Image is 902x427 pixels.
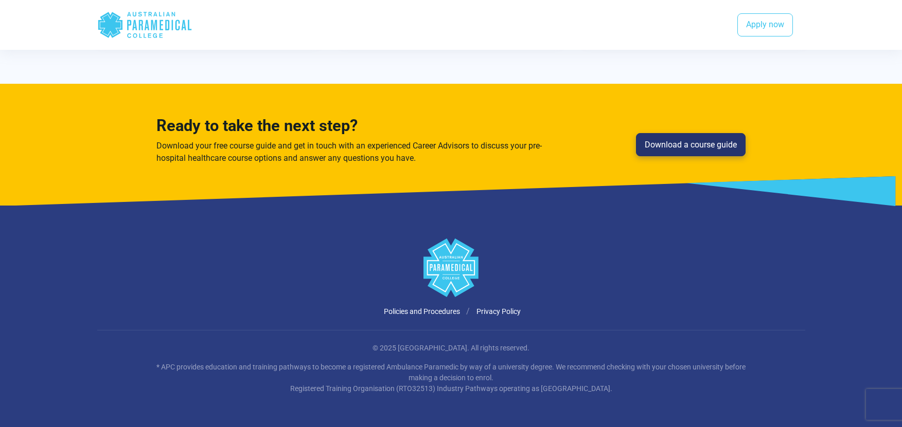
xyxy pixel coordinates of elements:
a: Policies and Procedures [384,307,460,315]
p: Download your free course guide and get in touch with an experienced Career Advisors to discuss y... [156,140,545,164]
div: Australian Paramedical College [97,8,192,42]
a: Download a course guide [636,133,746,157]
a: Privacy Policy [476,307,521,315]
p: * APC provides education and training pathways to become a registered Ambulance Paramedic by way ... [150,362,752,394]
p: © 2025 [GEOGRAPHIC_DATA]. All rights reserved. [150,343,752,354]
a: Apply now [737,13,793,37]
h3: Ready to take the next step? [156,117,545,136]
